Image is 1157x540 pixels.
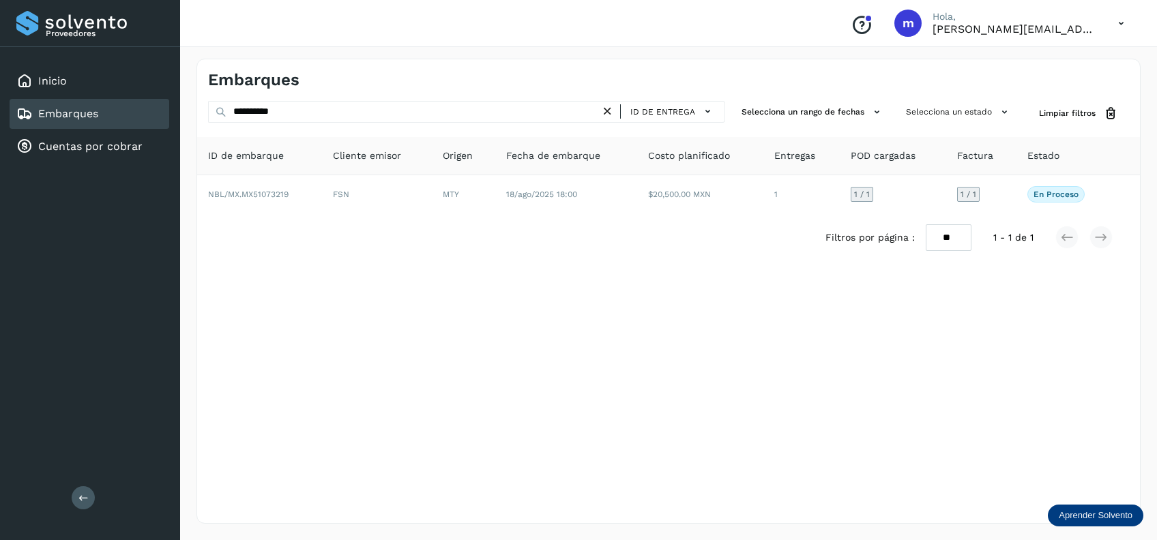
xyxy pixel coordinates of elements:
[38,74,67,87] a: Inicio
[626,102,719,121] button: ID de entrega
[1027,149,1059,163] span: Estado
[648,149,730,163] span: Costo planificado
[854,190,870,198] span: 1 / 1
[957,149,993,163] span: Factura
[851,149,916,163] span: POD cargadas
[961,190,976,198] span: 1 / 1
[10,66,169,96] div: Inicio
[774,149,815,163] span: Entregas
[1028,101,1129,126] button: Limpiar filtros
[322,175,432,213] td: FSN
[333,149,401,163] span: Cliente emisor
[38,140,143,153] a: Cuentas por cobrar
[208,190,289,199] span: NBL/MX.MX51073219
[1034,190,1079,199] p: En proceso
[443,149,473,163] span: Origen
[46,29,164,38] p: Proveedores
[1039,107,1096,119] span: Limpiar filtros
[208,149,284,163] span: ID de embarque
[933,22,1096,35] p: mariela.santiago@fsdelnorte.com
[38,107,98,120] a: Embarques
[506,190,577,199] span: 18/ago/2025 18:00
[736,101,890,123] button: Selecciona un rango de fechas
[10,99,169,129] div: Embarques
[10,132,169,162] div: Cuentas por cobrar
[208,70,299,90] h4: Embarques
[933,11,1096,22] p: Hola,
[900,101,1017,123] button: Selecciona un estado
[825,230,915,245] span: Filtros por página :
[993,230,1034,245] span: 1 - 1 de 1
[1048,505,1143,526] div: Aprender Solvento
[763,175,840,213] td: 1
[630,106,695,118] span: ID de entrega
[506,149,600,163] span: Fecha de embarque
[1059,510,1132,521] p: Aprender Solvento
[432,175,495,213] td: MTY
[637,175,764,213] td: $20,500.00 MXN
